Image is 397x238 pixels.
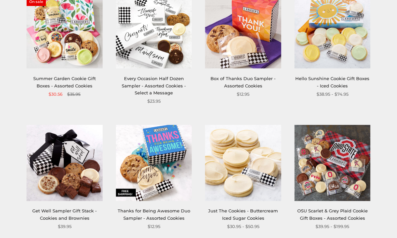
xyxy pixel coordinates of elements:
img: Thanks for Being Awesome Duo Sampler - Assorted Cookies [116,125,192,201]
a: Get Well Sampler Gift Stack - Cookies and Brownies [32,208,97,221]
span: $30.95 - $50.95 [227,223,259,230]
a: Summer Garden Cookie Gift Boxes - Assorted Cookies [33,76,96,88]
a: Hello Sunshine Cookie Gift Boxes - Iced Cookies [295,76,369,88]
img: Get Well Sampler Gift Stack - Cookies and Brownies [27,125,103,201]
a: Every Occasion Half Dozen Sampler - Assorted Cookies - Select a Message [122,76,186,96]
a: Thanks for Being Awesome Duo Sampler - Assorted Cookies [118,208,190,221]
span: $35.95 [67,91,80,98]
img: Just The Cookies - Buttercream Iced Sugar Cookies [205,125,281,201]
span: $23.95 [147,98,161,105]
img: OSU Scarlet & Grey Plaid Cookie Gift Boxes - Assorted Cookies [295,125,371,201]
a: Box of Thanks Duo Sampler - Assorted Cookies [210,76,276,88]
span: $38.95 - $74.95 [317,91,348,98]
a: OSU Scarlet & Grey Plaid Cookie Gift Boxes - Assorted Cookies [297,208,368,221]
span: $30.56 [49,91,63,98]
span: $12.95 [237,91,249,98]
span: $12.95 [148,223,160,230]
a: Just The Cookies - Buttercream Iced Sugar Cookies [208,208,278,221]
span: $39.95 - $199.95 [316,223,349,230]
iframe: Sign Up via Text for Offers [5,213,69,233]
